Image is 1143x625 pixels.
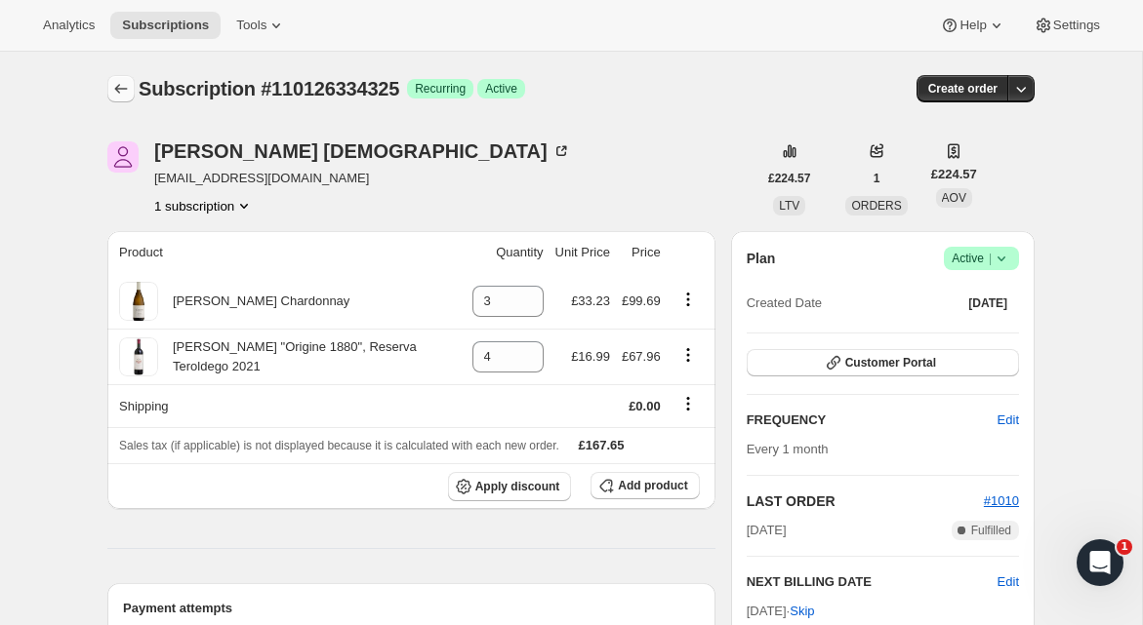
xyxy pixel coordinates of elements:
th: Shipping [107,384,467,427]
span: Analytics [43,18,95,33]
span: [DATE] [747,521,787,540]
span: Tools [236,18,266,33]
span: Edit [998,410,1019,430]
th: Product [107,231,467,274]
h2: FREQUENCY [747,410,998,430]
div: [PERSON_NAME] "Origine 1880", Reserva Teroldego 2021 [158,337,461,376]
button: Subscriptions [107,75,135,102]
span: Active [485,81,517,97]
div: [PERSON_NAME] Chardonnay [158,292,349,311]
button: #1010 [984,491,1019,511]
h2: Payment attempts [123,599,700,618]
span: £224.57 [768,171,810,186]
iframe: Intercom live chat [1077,539,1123,586]
span: Active [952,249,1011,268]
button: £224.57 [756,165,822,192]
span: Fulfilled [971,523,1011,538]
button: Edit [986,405,1031,436]
span: Add product [618,478,687,493]
button: Customer Portal [747,349,1019,376]
button: Product actions [673,344,704,366]
h2: NEXT BILLING DATE [747,572,998,592]
span: Customer Portal [845,355,936,371]
button: 1 [862,165,892,192]
span: Create order [928,81,998,97]
span: ORDERS [851,199,901,213]
span: Every 1 month [747,442,829,456]
span: LTV [779,199,799,213]
span: Subscriptions [122,18,209,33]
span: 1 [874,171,880,186]
span: £167.65 [579,438,625,452]
span: £99.69 [622,293,661,308]
button: Product actions [154,196,254,215]
span: Skip [790,602,814,621]
span: AOV [942,191,966,205]
span: Settings [1053,18,1100,33]
span: Recurring [415,81,466,97]
img: product img [119,337,158,376]
button: Product actions [673,289,704,310]
div: [PERSON_NAME] [DEMOGRAPHIC_DATA] [154,141,571,161]
span: Subscription #110126334325 [139,78,399,99]
span: £33.23 [571,293,610,308]
span: Created Date [747,293,822,313]
span: Apply discount [475,479,560,494]
button: Subscriptions [110,12,221,39]
button: Create order [917,75,1009,102]
span: [DATE] [968,295,1007,311]
button: [DATE] [957,290,1019,317]
h2: LAST ORDER [747,491,984,511]
span: [DATE] · [747,604,815,618]
a: #1010 [984,493,1019,508]
span: | [989,251,992,266]
button: Settings [1022,12,1112,39]
span: Help [959,18,986,33]
span: Sales tax (if applicable) is not displayed because it is calculated with each new order. [119,439,559,452]
button: Apply discount [448,472,572,501]
th: Price [616,231,667,274]
span: £224.57 [931,165,977,184]
span: £16.99 [571,349,610,364]
span: £0.00 [629,399,661,413]
button: Shipping actions [673,393,704,414]
img: product img [119,282,158,321]
span: Pranai Buddhdev [107,141,139,173]
span: 1 [1117,539,1132,555]
button: Help [928,12,1017,39]
button: Tools [225,12,298,39]
button: Edit [998,572,1019,592]
span: [EMAIL_ADDRESS][DOMAIN_NAME] [154,169,571,188]
span: £67.96 [622,349,661,364]
button: Analytics [31,12,106,39]
button: Add product [591,472,699,499]
h2: Plan [747,249,776,268]
th: Quantity [467,231,550,274]
th: Unit Price [550,231,616,274]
